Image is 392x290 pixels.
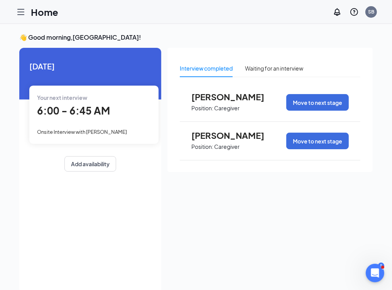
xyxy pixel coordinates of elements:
[286,94,349,111] button: Move to next stage
[214,105,240,112] p: Caregiver
[191,105,213,112] p: Position:
[286,133,349,149] button: Move to next stage
[37,129,127,135] span: Onsite Interview with [PERSON_NAME]
[378,263,384,269] div: 5
[245,64,303,72] div: Waiting for an interview
[16,7,25,17] svg: Hamburger
[191,92,276,102] span: [PERSON_NAME]
[214,143,240,150] p: Caregiver
[180,64,233,72] div: Interview completed
[366,264,384,282] iframe: Intercom live chat
[191,130,276,140] span: [PERSON_NAME]
[19,33,373,42] h3: 👋 Good morning, [GEOGRAPHIC_DATA] !
[368,8,374,15] div: SB
[37,94,87,101] span: Your next interview
[31,5,58,19] h1: Home
[333,7,342,17] svg: Notifications
[37,104,110,117] span: 6:00 - 6:45 AM
[191,143,213,150] p: Position:
[29,60,151,72] span: [DATE]
[64,156,116,172] button: Add availability
[350,7,359,17] svg: QuestionInfo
